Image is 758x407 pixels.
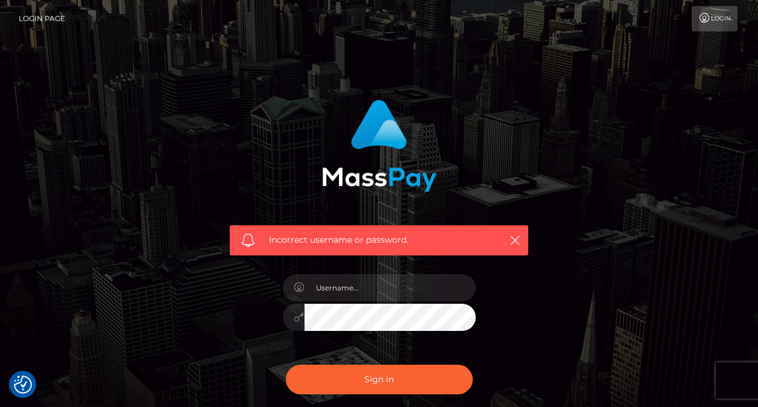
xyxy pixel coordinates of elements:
[269,234,489,246] span: Incorrect username or password.
[14,376,32,394] img: Revisit consent button
[286,365,473,394] button: Sign in
[14,376,32,394] button: Consent Preferences
[322,100,437,192] img: MassPay Login
[19,6,65,31] a: Login Page
[692,6,737,31] a: Login
[305,274,476,301] input: Username...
